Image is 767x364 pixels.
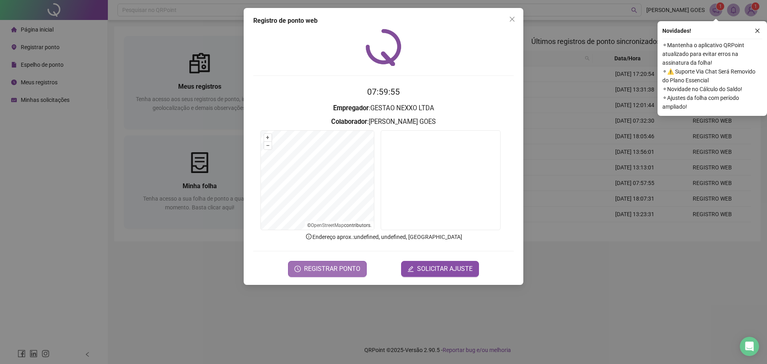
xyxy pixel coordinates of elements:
span: ⚬ ⚠️ Suporte Via Chat Será Removido do Plano Essencial [662,67,762,85]
button: – [264,142,272,149]
button: REGISTRAR PONTO [288,261,367,277]
div: Open Intercom Messenger [740,337,759,356]
time: 07:59:55 [367,87,400,97]
h3: : [PERSON_NAME] GOES [253,117,514,127]
span: clock-circle [294,266,301,272]
strong: Empregador [333,104,369,112]
span: edit [407,266,414,272]
span: ⚬ Ajustes da folha com período ampliado! [662,93,762,111]
p: Endereço aprox. : undefined, undefined, [GEOGRAPHIC_DATA] [253,233,514,241]
span: info-circle [305,233,312,240]
span: ⚬ Mantenha o aplicativo QRPoint atualizado para evitar erros na assinatura da folha! [662,41,762,67]
button: editSOLICITAR AJUSTE [401,261,479,277]
span: Novidades ! [662,26,691,35]
span: REGISTRAR PONTO [304,264,360,274]
li: © contributors. [307,223,372,228]
button: Close [506,13,519,26]
span: SOLICITAR AJUSTE [417,264,473,274]
span: close [509,16,515,22]
span: ⚬ Novidade no Cálculo do Saldo! [662,85,762,93]
a: OpenStreetMap [311,223,344,228]
img: QRPoint [366,29,401,66]
button: + [264,134,272,141]
div: Registro de ponto web [253,16,514,26]
strong: Colaborador [331,118,367,125]
h3: : GESTAO NEXXO LTDA [253,103,514,113]
span: close [755,28,760,34]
